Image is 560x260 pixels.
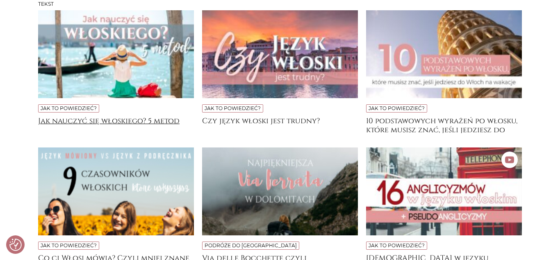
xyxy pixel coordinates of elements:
[38,117,194,133] a: Jak nauczyć się włoskiego? 5 metod
[38,1,522,7] h3: Tekst
[366,117,522,133] a: 10 podstawowych wyrażeń po włosku, które musisz znać, jeśli jedziesz do [GEOGRAPHIC_DATA] na wakacje
[41,105,97,111] a: Jak to powiedzieć?
[205,105,261,111] a: Jak to powiedzieć?
[369,105,425,111] a: Jak to powiedzieć?
[369,242,425,248] a: Jak to powiedzieć?
[9,239,22,251] button: Preferencje co do zgód
[41,242,97,248] a: Jak to powiedzieć?
[9,239,22,251] img: Revisit consent button
[205,242,297,248] a: Podróże do [GEOGRAPHIC_DATA]
[202,117,358,133] a: Czy język włoski jest trudny?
